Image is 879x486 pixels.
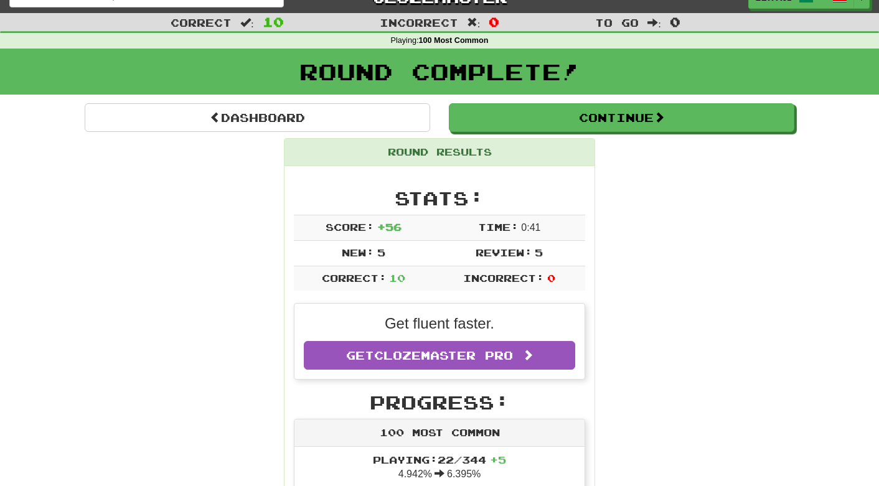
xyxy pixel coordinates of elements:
strong: 100 Most Common [418,36,488,45]
span: : [467,17,481,28]
span: 0 [547,272,555,284]
span: Incorrect: [463,272,544,284]
span: : [240,17,254,28]
span: + 56 [377,221,402,233]
span: Time: [478,221,519,233]
span: 0 : 41 [521,222,540,233]
span: Correct: [322,272,387,284]
button: Continue [449,103,794,132]
span: 10 [263,14,284,29]
span: 0 [670,14,680,29]
h1: Round Complete! [4,59,875,84]
div: Round Results [284,139,595,166]
span: Incorrect [380,16,458,29]
span: Playing: 22 / 344 [373,454,506,465]
span: New: [342,246,374,258]
span: + 5 [490,454,506,465]
span: To go [595,16,639,29]
h2: Stats: [294,188,585,208]
span: 5 [377,246,385,258]
span: Score: [326,221,374,233]
span: Correct [171,16,232,29]
span: Clozemaster Pro [374,348,513,362]
a: GetClozemaster Pro [304,341,575,370]
h2: Progress: [294,392,585,413]
p: Get fluent faster. [304,313,575,334]
div: 100 Most Common [294,419,585,447]
span: 0 [489,14,499,29]
span: 5 [535,246,543,258]
a: Dashboard [85,103,430,132]
span: Review: [476,246,532,258]
span: 10 [389,272,405,284]
span: : [647,17,661,28]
